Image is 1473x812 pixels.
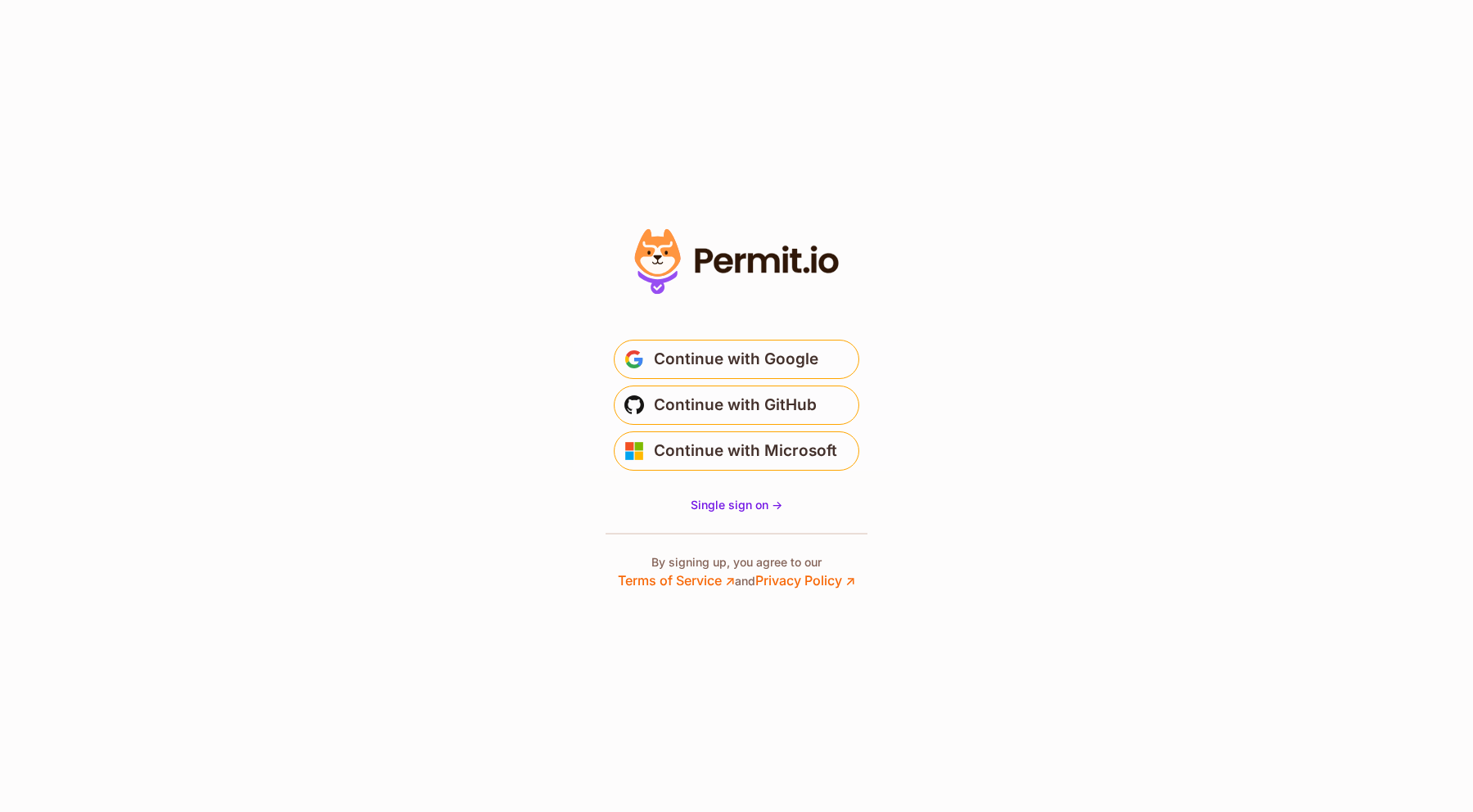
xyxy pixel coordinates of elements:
[654,346,818,372] span: Continue with Google
[691,498,782,512] span: Single sign on ->
[614,386,859,425] button: Continue with GitHub
[654,392,817,418] span: Continue with GitHub
[654,438,837,464] span: Continue with Microsoft
[614,340,859,379] button: Continue with Google
[614,431,859,471] button: Continue with Microsoft
[618,572,735,589] a: Terms of Service ↗
[691,497,782,513] a: Single sign on ->
[755,572,855,589] a: Privacy Policy ↗
[618,554,855,590] p: By signing up, you agree to our and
